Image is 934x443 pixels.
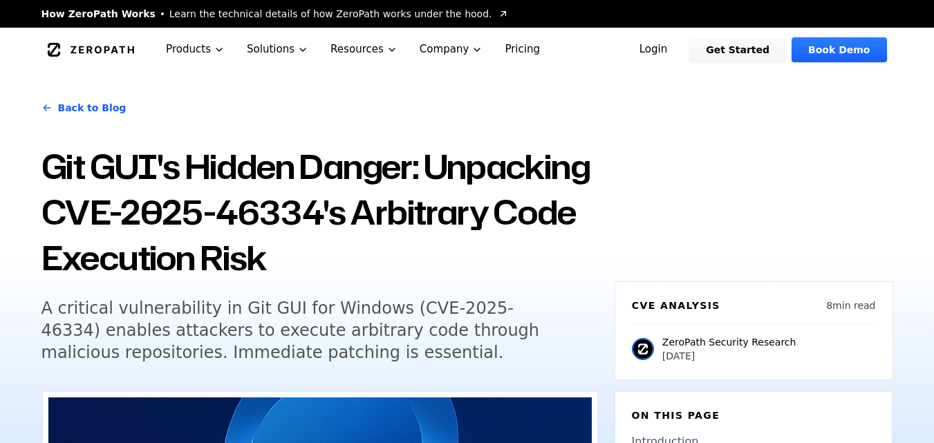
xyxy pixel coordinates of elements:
[41,297,572,364] h5: A critical vulnerability in Git GUI for Windows (CVE-2025-46334) enables attackers to execute arb...
[826,299,875,312] p: 8 min read
[623,37,684,62] a: Login
[236,28,319,71] button: Solutions
[319,28,409,71] button: Resources
[632,408,875,422] h6: On this page
[25,28,910,71] nav: Global
[494,28,551,71] a: Pricing
[41,88,127,127] a: Back to Blog
[155,28,236,71] button: Products
[169,7,492,21] span: Learn the technical details of how ZeroPath works under the hood.
[632,299,720,312] h6: CVE Analysis
[41,144,598,281] h1: Git GUI's Hidden Danger: Unpacking CVE-2025-46334's Arbitrary Code Execution Risk
[792,37,886,62] a: Book Demo
[409,28,494,71] button: Company
[41,7,156,21] span: How ZeroPath Works
[632,338,654,360] img: ZeroPath Security Research
[41,7,509,21] a: How ZeroPath WorksLearn the technical details of how ZeroPath works under the hood.
[689,37,786,62] a: Get Started
[662,349,796,363] p: [DATE]
[662,335,796,349] p: ZeroPath Security Research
